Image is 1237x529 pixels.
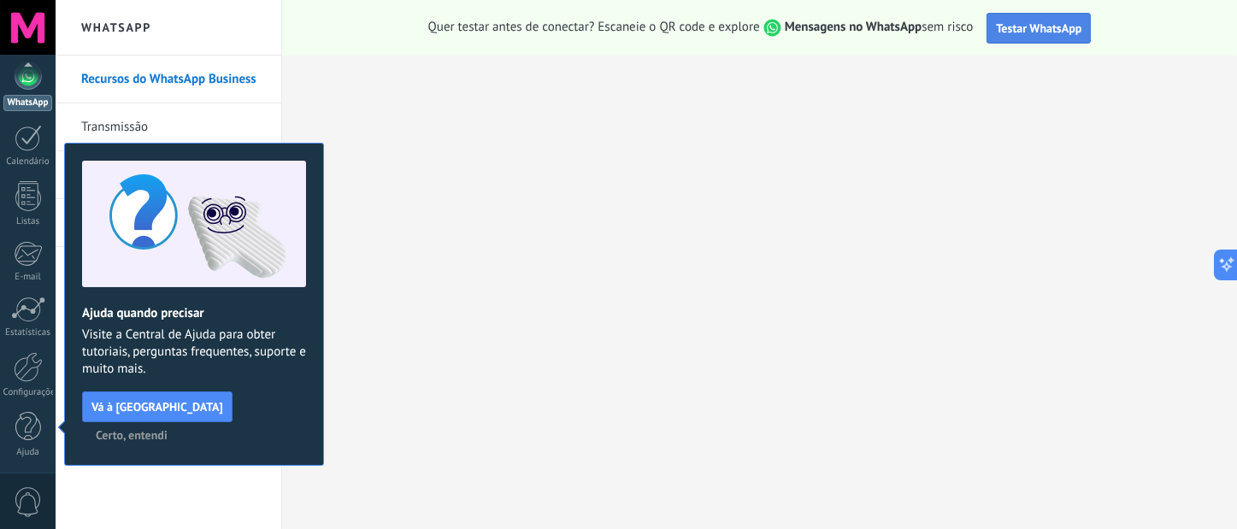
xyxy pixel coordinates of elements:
div: WhatsApp [3,95,52,111]
button: Vá à [GEOGRAPHIC_DATA] [82,391,233,422]
li: Transmissão [56,103,281,151]
a: Transmissão [81,103,264,151]
span: Certo, entendi [96,429,168,441]
a: Recursos do WhatsApp Business [81,56,264,103]
div: Configurações [3,387,53,398]
div: Ajuda [3,447,53,458]
span: Visite a Central de Ajuda para obter tutoriais, perguntas frequentes, suporte e muito mais. [82,326,306,378]
button: Certo, entendi [88,422,175,448]
span: Vá à [GEOGRAPHIC_DATA] [91,401,223,413]
button: Testar WhatsApp [987,13,1091,44]
h2: Ajuda quando precisar [82,305,306,321]
div: Listas [3,216,53,227]
span: Quer testar antes de conectar? Escaneie o QR code e explore sem risco [428,19,974,37]
div: Estatísticas [3,327,53,338]
div: Calendário [3,156,53,168]
strong: Mensagens no WhatsApp [785,19,922,35]
li: Recursos do WhatsApp Business [56,56,281,103]
span: Testar WhatsApp [996,21,1081,36]
div: E-mail [3,272,53,283]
